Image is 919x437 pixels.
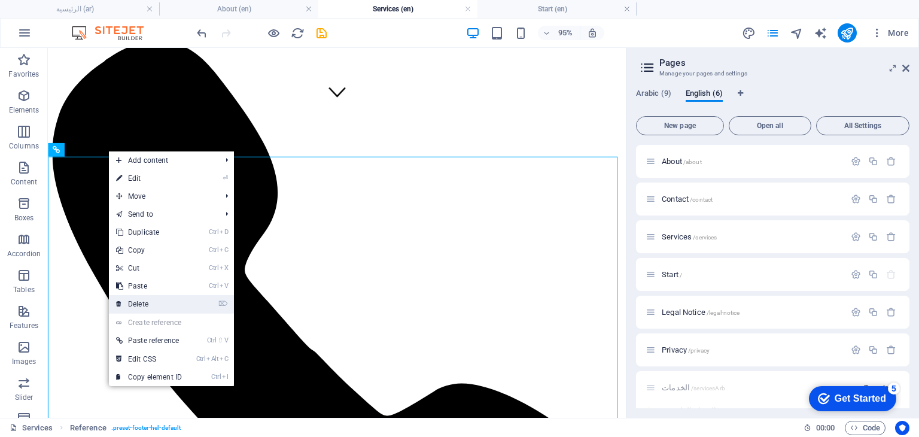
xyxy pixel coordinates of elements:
div: Services/services [658,233,845,241]
button: undo [194,26,209,40]
i: Ctrl [207,336,217,344]
span: /about [683,159,702,165]
span: All Settings [821,122,904,129]
button: navigator [790,26,804,40]
div: Duplicate [868,345,878,355]
button: save [314,26,328,40]
p: Tables [13,285,35,295]
i: Ctrl [209,264,218,272]
button: Click here to leave preview mode and continue editing [266,26,281,40]
div: Language Tabs [636,89,909,111]
span: /privacy [688,347,710,354]
h2: Pages [659,57,909,68]
div: Settings [851,269,861,280]
span: Click to open page [662,195,713,204]
p: Columns [9,141,39,151]
span: Click to open page [662,308,740,317]
i: On resize automatically adjust zoom level to fit chosen device. [587,28,598,38]
i: D [220,228,228,236]
span: Click to open page [662,232,717,241]
span: Move [109,187,216,205]
i: Reload page [291,26,305,40]
a: CtrlCCopy [109,241,189,259]
button: Open all [729,116,811,135]
span: Code [850,421,880,435]
div: Duplicate [868,194,878,204]
span: /contact [690,196,713,203]
div: Settings [851,307,861,317]
div: About/about [658,157,845,165]
div: Remove [886,194,896,204]
nav: breadcrumb [70,421,181,435]
span: /services [693,234,717,241]
div: Legal Notice/legal-notice [658,308,845,316]
div: Remove [886,232,896,242]
p: Images [12,357,36,366]
img: Editor Logo [69,26,159,40]
span: About [662,157,702,166]
button: publish [838,23,857,43]
button: pages [766,26,780,40]
i: V [220,282,228,290]
i: ⌦ [218,300,228,308]
div: 5 [89,2,101,14]
button: More [866,23,914,43]
a: CtrlAltCEdit CSS [109,350,189,368]
div: The startpage cannot be deleted [886,269,896,280]
i: Ctrl [209,246,218,254]
i: Navigator [790,26,804,40]
i: Publish [840,26,854,40]
span: Arabic (9) [636,86,671,103]
div: Remove [886,307,896,317]
a: ⏎Edit [109,169,189,187]
div: Duplicate [868,269,878,280]
button: design [742,26,756,40]
span: Click to open page [662,345,710,354]
span: More [871,27,909,39]
a: Ctrl⇧VPaste reference [109,332,189,350]
p: Features [10,321,38,330]
i: Save (Ctrl+S) [315,26,328,40]
span: . preset-footer-hel-default [111,421,181,435]
button: 95% [538,26,580,40]
i: Ctrl [209,282,218,290]
i: Design (Ctrl+Alt+Y) [742,26,756,40]
i: Ctrl [196,355,206,363]
div: Get Started [35,13,87,24]
i: AI Writer [814,26,827,40]
i: C [220,246,228,254]
p: Elements [9,105,39,115]
a: Click to cancel selection. Double-click to open Pages [10,421,53,435]
div: Contact/contact [658,195,845,203]
i: Ctrl [209,228,218,236]
i: X [220,264,228,272]
span: Start [662,270,682,279]
a: ⌦Delete [109,295,189,313]
i: ⇧ [218,336,223,344]
a: CtrlDDuplicate [109,223,189,241]
i: Pages (Ctrl+Alt+S) [766,26,780,40]
i: C [220,355,228,363]
p: Boxes [14,213,34,223]
i: I [222,373,228,381]
a: CtrlICopy element ID [109,368,189,386]
div: Settings [851,156,861,166]
h4: Start (en) [477,2,637,16]
span: / [680,272,682,278]
div: Remove [886,156,896,166]
h6: Session time [804,421,835,435]
p: Slider [15,393,34,402]
i: V [224,336,228,344]
i: Alt [206,355,218,363]
button: Usercentrics [895,421,909,435]
div: Get Started 5 items remaining, 0% complete [10,6,97,31]
h4: Services (en) [318,2,477,16]
span: 00 00 [816,421,835,435]
div: Remove [886,345,896,355]
i: Ctrl [211,373,221,381]
button: New page [636,116,724,135]
div: Duplicate [868,156,878,166]
i: ⏎ [223,174,228,182]
p: Favorites [8,69,39,79]
h3: Manage your pages and settings [659,68,885,79]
